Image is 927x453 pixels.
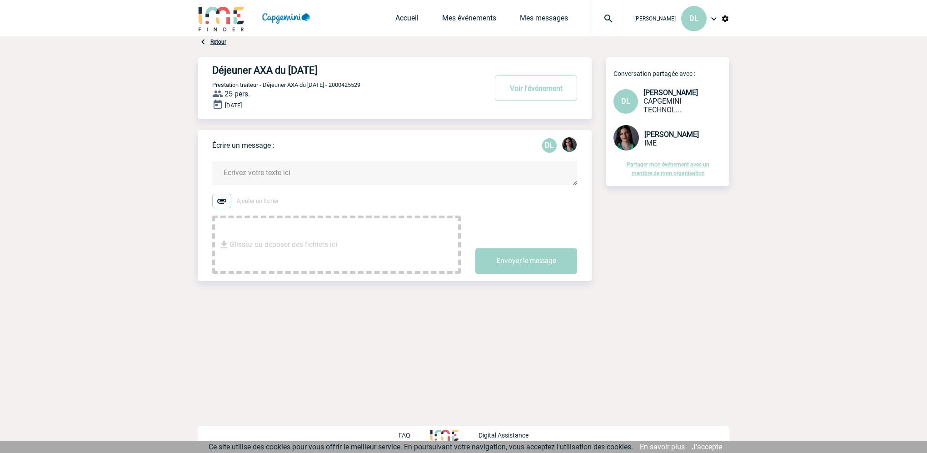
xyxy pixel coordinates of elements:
[542,138,557,153] div: Delphine LAFAGE
[210,39,226,45] a: Retour
[478,432,528,439] p: Digital Assistance
[399,430,430,439] a: FAQ
[209,443,633,451] span: Ce site utilise des cookies pour vous offrir le meilleur service. En poursuivant votre navigation...
[562,137,577,154] div: Margaux KNOPF
[198,5,245,31] img: IME-Finder
[613,70,729,77] p: Conversation partagée avec :
[542,138,557,153] p: DL
[219,239,229,250] img: file_download.svg
[640,443,685,451] a: En savoir plus
[224,90,250,98] span: 25 pers.
[643,97,681,114] span: CAPGEMINI TECHNOLOGY SERVICES
[643,88,698,97] span: [PERSON_NAME]
[212,141,274,150] p: Écrire un message :
[237,198,279,204] span: Ajouter un fichier
[634,15,676,22] span: [PERSON_NAME]
[212,81,360,88] span: Prestation traiteur - Déjeuner AXA du [DATE] - 2000425529
[399,432,410,439] p: FAQ
[627,161,709,176] a: Partager mon événement avec un membre de mon organisation
[430,430,459,441] img: http://www.idealmeetingsevents.fr/
[621,97,630,106] span: DL
[689,14,698,23] span: DL
[520,14,568,26] a: Mes messages
[613,125,639,151] img: 131235-0.jpeg
[212,65,460,76] h4: Déjeuner AXA du [DATE]
[644,139,657,147] span: IME
[692,443,722,451] a: J'accepte
[229,222,337,267] span: Glissez ou déposer des fichiers ici
[395,14,419,26] a: Accueil
[495,75,577,101] button: Voir l'événement
[644,130,699,139] span: [PERSON_NAME]
[562,137,577,152] img: 131235-0.jpeg
[442,14,496,26] a: Mes événements
[475,248,577,274] button: Envoyer le message
[225,102,242,109] span: [DATE]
